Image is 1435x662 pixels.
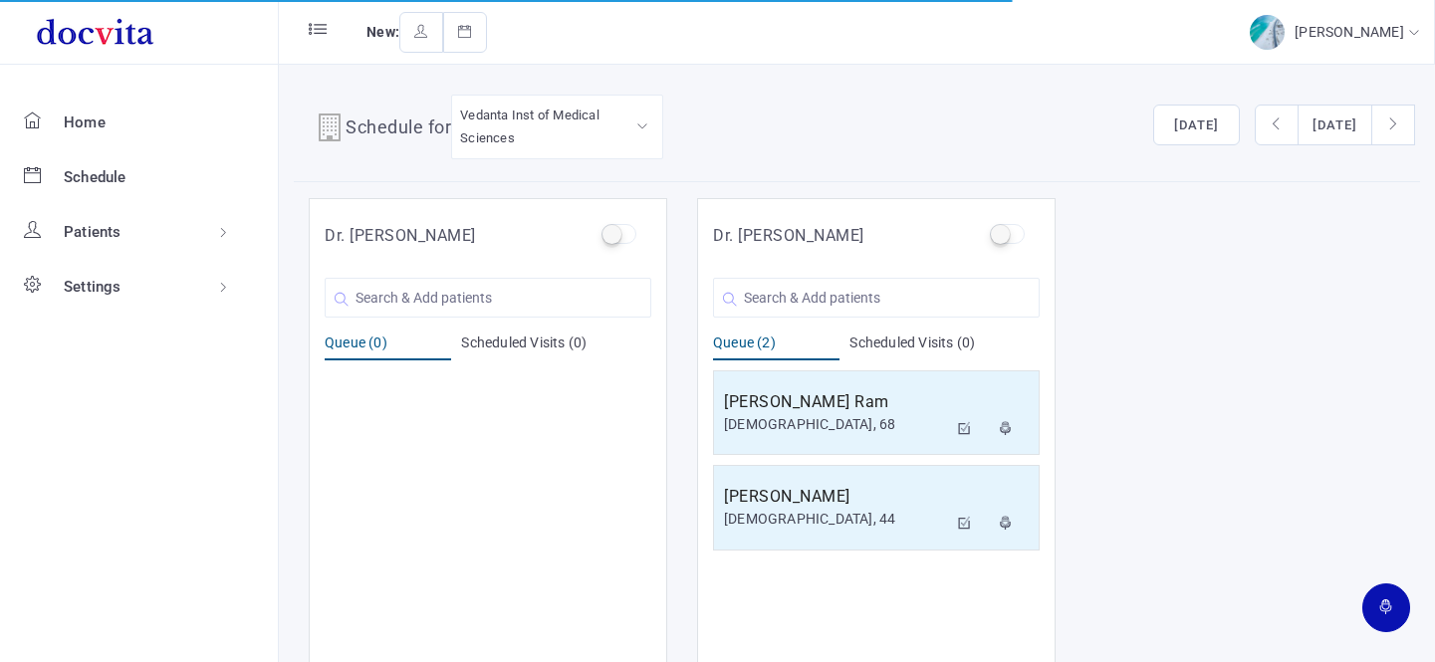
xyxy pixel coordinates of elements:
h5: Dr. [PERSON_NAME] [713,224,864,248]
input: Search & Add patients [325,278,651,318]
img: img-2.jpg [1250,15,1285,50]
button: [DATE] [1298,105,1372,146]
div: Queue (0) [325,332,451,360]
div: Scheduled Visits (0) [849,332,1040,360]
h5: [PERSON_NAME] [724,485,947,509]
div: Vedanta Inst of Medical Sciences [460,104,654,150]
button: [DATE] [1153,105,1240,146]
div: [DEMOGRAPHIC_DATA], 68 [724,414,947,435]
div: [DEMOGRAPHIC_DATA], 44 [724,509,947,530]
span: Schedule [64,168,126,186]
span: Settings [64,278,121,296]
h5: Dr. [PERSON_NAME] [325,224,476,248]
span: New: [366,24,399,40]
h5: [PERSON_NAME] Ram [724,390,947,414]
div: Queue (2) [713,332,839,360]
span: Home [64,113,106,131]
h4: Schedule for [346,113,451,145]
input: Search & Add patients [713,278,1040,318]
span: [PERSON_NAME] [1295,24,1409,40]
span: Patients [64,223,121,241]
div: Scheduled Visits (0) [461,332,651,360]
